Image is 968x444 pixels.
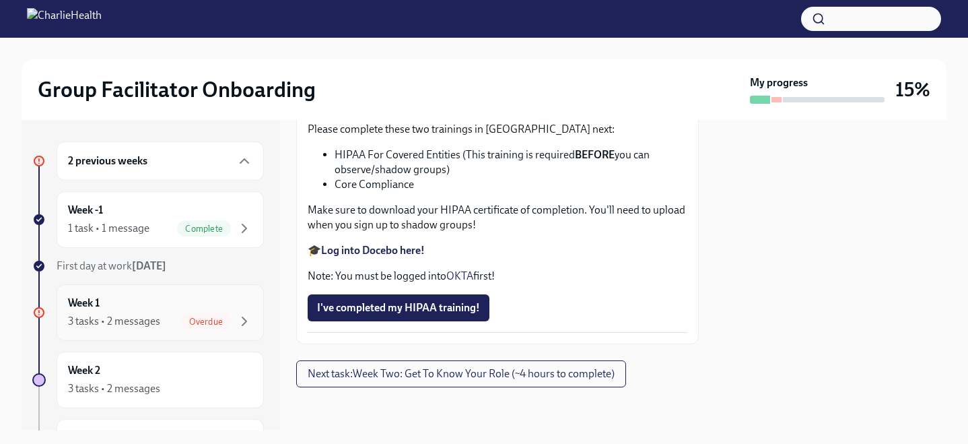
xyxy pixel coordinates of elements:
h6: Week 2 [68,363,100,378]
a: Week 23 tasks • 2 messages [32,352,264,408]
span: Complete [177,224,231,234]
div: 1 task • 1 message [68,221,149,236]
a: Week 13 tasks • 2 messagesOverdue [32,284,264,341]
h6: Week -1 [68,203,103,218]
h6: Week 1 [68,296,100,311]
strong: My progress [750,75,808,90]
span: First day at work [57,259,166,272]
button: Next task:Week Two: Get To Know Your Role (~4 hours to complete) [296,360,626,387]
img: CharlieHealth [27,8,102,30]
p: Make sure to download your HIPAA certificate of completion. You'll need to upload when you sign u... [308,203,687,232]
span: Overdue [181,317,231,327]
span: I've completed my HIPAA training! [317,301,480,315]
a: First day at work[DATE] [32,259,264,274]
div: 3 tasks • 2 messages [68,381,160,396]
strong: [DATE] [132,259,166,272]
div: 2 previous weeks [57,141,264,181]
h3: 15% [895,77,930,102]
div: 3 tasks • 2 messages [68,314,160,329]
p: Note: You must be logged into first! [308,269,687,284]
li: HIPAA For Covered Entities (This training is required you can observe/shadow groups) [335,148,687,177]
button: I've completed my HIPAA training! [308,294,489,321]
strong: BEFORE [575,148,615,161]
li: Core Compliance [335,177,687,192]
p: Please complete these two trainings in [GEOGRAPHIC_DATA] next: [308,122,687,137]
h2: Group Facilitator Onboarding [38,76,316,103]
p: 🎓 [308,243,687,258]
span: Next task : Week Two: Get To Know Your Role (~4 hours to complete) [308,367,615,381]
a: Log into Docebo here! [321,244,425,257]
h6: 2 previous weeks [68,154,147,168]
a: OKTA [446,269,473,282]
a: Week -11 task • 1 messageComplete [32,191,264,248]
